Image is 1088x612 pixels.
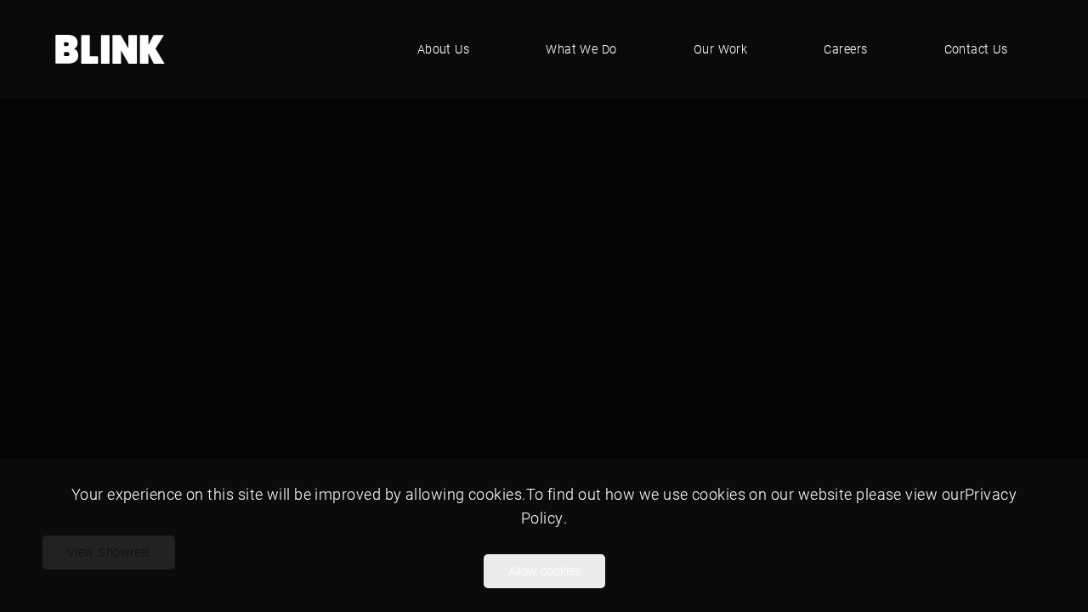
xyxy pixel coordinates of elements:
[71,484,1017,528] span: Your experience on this site will be improved by allowing cookies. To find out how we use cookies...
[824,40,867,59] span: Careers
[546,40,617,59] span: What We Do
[668,24,773,75] a: Our Work
[484,554,605,588] button: Allow cookies
[919,24,1034,75] a: Contact Us
[417,40,470,59] span: About Us
[55,35,166,64] a: Home
[520,24,643,75] a: What We Do
[694,40,748,59] span: Our Work
[944,40,1008,59] span: Contact Us
[798,24,892,75] a: Careers
[392,24,496,75] a: About Us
